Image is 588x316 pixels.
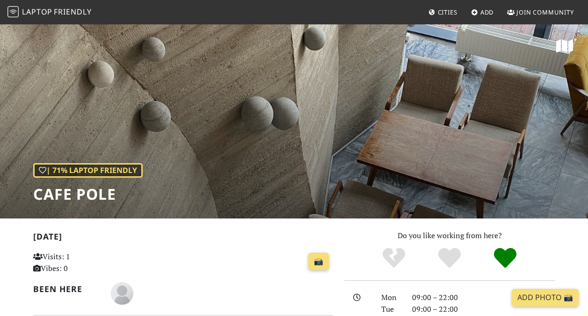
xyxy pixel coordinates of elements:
[376,292,407,304] div: Mon
[438,8,457,16] span: Cities
[22,7,52,17] span: Laptop
[7,4,92,21] a: LaptopFriendly LaptopFriendly
[480,8,494,16] span: Add
[512,289,579,307] a: Add Photo 📸
[425,4,461,21] a: Cities
[111,287,133,298] span: David Veselý
[477,247,533,270] div: Definitely!
[33,185,143,203] h1: cafe POLE
[467,4,498,21] a: Add
[33,232,333,245] h2: [DATE]
[33,251,126,275] p: Visits: 1 Vibes: 0
[33,284,100,294] h2: Been here
[366,247,422,270] div: No
[376,303,407,316] div: Tue
[111,282,133,305] img: blank-535327c66bd565773addf3077783bbfce4b00ec00e9fd257753287c682c7fa38.png
[503,4,578,21] a: Join Community
[7,6,19,17] img: LaptopFriendly
[407,303,561,316] div: 09:00 – 22:00
[54,7,91,17] span: Friendly
[422,247,478,270] div: Yes
[516,8,574,16] span: Join Community
[33,163,143,178] div: | 71% Laptop Friendly
[344,230,555,242] p: Do you like working from here?
[308,253,329,271] a: 📸
[407,292,561,304] div: 09:00 – 22:00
